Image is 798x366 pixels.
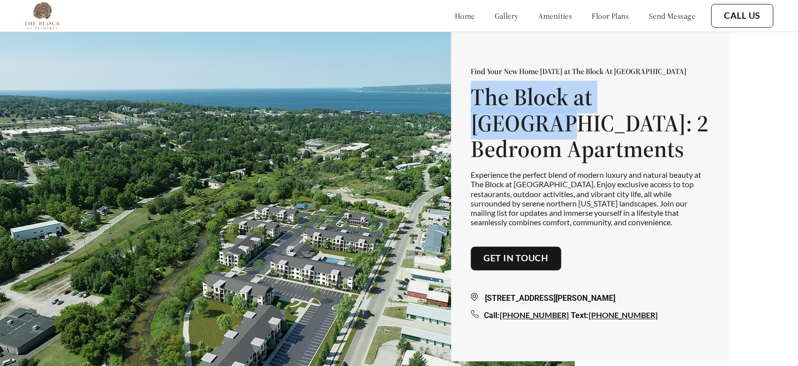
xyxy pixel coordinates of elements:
[711,4,773,28] button: Call Us
[592,11,629,21] a: floor plans
[25,2,60,29] img: The%20Block%20at%20Petoskey%20Logo%20-%20Transparent%20Background%20(1).png
[471,292,711,304] div: [STREET_ADDRESS][PERSON_NAME]
[471,247,561,271] button: Get in touch
[500,310,569,320] a: [PHONE_NUMBER]
[471,170,711,227] p: Experience the perfect blend of modern luxury and natural beauty at The Block at [GEOGRAPHIC_DATA...
[649,11,695,21] a: send message
[484,311,500,320] span: Call:
[589,310,658,320] a: [PHONE_NUMBER]
[724,10,760,21] a: Call Us
[495,11,519,21] a: gallery
[483,253,549,264] a: Get in touch
[571,311,589,320] span: Text:
[471,84,711,162] h1: The Block at [GEOGRAPHIC_DATA]: 2 Bedroom Apartments
[471,66,711,76] p: Find Your New Home [DATE] at The Block At [GEOGRAPHIC_DATA]
[455,11,475,21] a: home
[538,11,572,21] a: amenities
